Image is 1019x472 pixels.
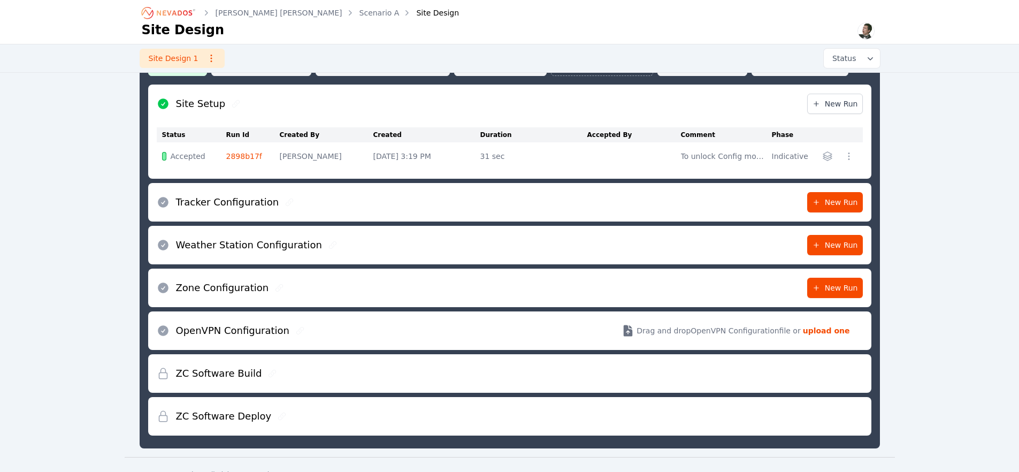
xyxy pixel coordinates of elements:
[280,127,373,142] th: Created By
[609,316,862,346] button: Drag and dropOpenVPN Configurationfile or upload one
[226,152,262,161] a: 2898b17f
[176,195,279,210] h2: Tracker Configuration
[140,49,225,68] a: Site Design 1
[587,127,681,142] th: Accepted By
[637,325,800,336] span: Drag and drop OpenVPN Configuration file or
[176,96,226,111] h2: Site Setup
[176,238,322,253] h2: Weather Station Configuration
[157,127,226,142] th: Status
[807,235,863,255] a: New Run
[373,127,480,142] th: Created
[480,151,582,162] div: 31 sec
[373,142,480,170] td: [DATE] 3:19 PM
[681,151,767,162] div: To unlock Config modules
[812,240,858,250] span: New Run
[142,21,225,39] h1: Site Design
[480,127,587,142] th: Duration
[401,7,459,18] div: Site Design
[359,7,400,18] a: Scenario A
[176,366,262,381] h2: ZC Software Build
[176,323,290,338] h2: OpenVPN Configuration
[176,409,272,424] h2: ZC Software Deploy
[772,151,811,162] div: Indicative
[807,278,863,298] a: New Run
[216,7,342,18] a: [PERSON_NAME] [PERSON_NAME]
[812,283,858,293] span: New Run
[812,98,858,109] span: New Run
[176,280,269,295] h2: Zone Configuration
[140,34,880,448] div: CommissioningSite SetupTracker ConfigurationWeather Station ConfigurationZone ConfigurationOpenVP...
[807,192,863,212] a: New Run
[812,197,858,208] span: New Run
[681,127,772,142] th: Comment
[824,49,880,68] button: Status
[828,53,856,64] span: Status
[857,22,875,40] img: Alex Kushner
[280,142,373,170] td: [PERSON_NAME]
[803,325,850,336] strong: upload one
[142,4,459,21] nav: Breadcrumb
[171,151,205,162] span: Accepted
[226,127,280,142] th: Run Id
[807,94,863,114] a: New Run
[772,127,816,142] th: Phase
